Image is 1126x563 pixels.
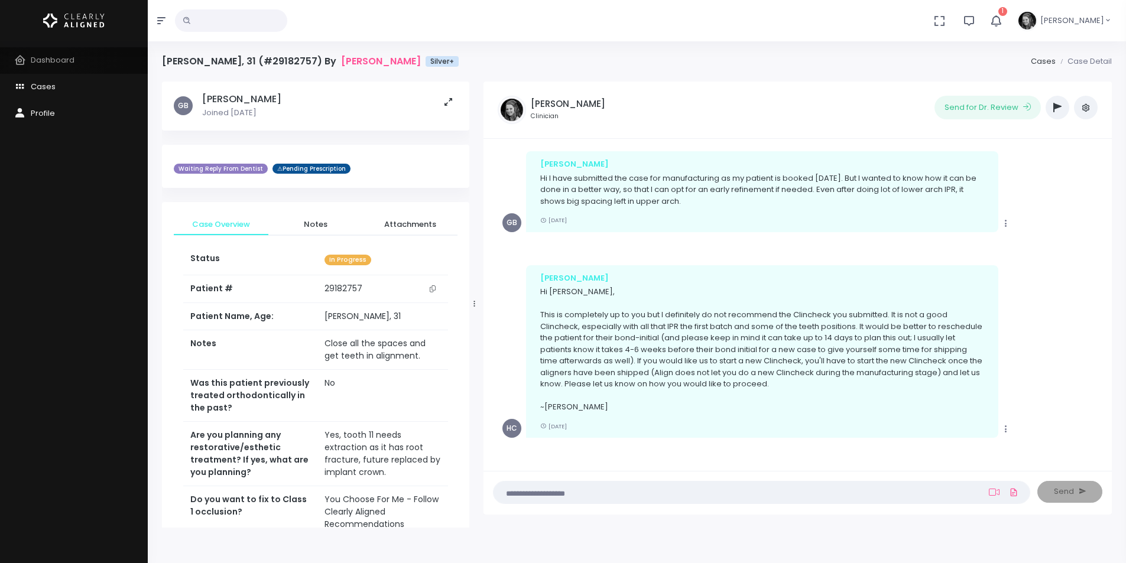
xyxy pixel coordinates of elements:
[1007,481,1021,503] a: Add Files
[1031,56,1056,67] a: Cases
[183,486,317,538] th: Do you want to fix to Class 1 occlusion?
[31,54,74,66] span: Dashboard
[272,164,351,174] span: ⚠Pending Prescription
[1040,15,1104,27] span: [PERSON_NAME]
[1017,10,1038,31] img: Header Avatar
[202,107,281,119] p: Joined [DATE]
[183,275,317,303] th: Patient #
[31,108,55,119] span: Profile
[317,486,447,538] td: You Choose For Me - Follow Clearly Aligned Recommendations
[183,303,317,330] th: Patient Name, Age:
[426,56,459,67] span: Silver+
[502,419,521,438] span: HC
[341,56,421,67] a: [PERSON_NAME]
[31,81,56,92] span: Cases
[998,7,1007,16] span: 1
[202,93,281,105] h5: [PERSON_NAME]
[531,112,605,121] small: Clinician
[325,255,371,266] span: In Progress
[540,286,984,413] p: Hi [PERSON_NAME], This is completely up to you but I definitely do not recommend the Clincheck yo...
[162,56,459,67] h4: [PERSON_NAME], 31 (#29182757) By
[531,99,605,109] h5: [PERSON_NAME]
[183,219,259,230] span: Case Overview
[183,422,317,486] th: Are you planning any restorative/esthetic treatment? If yes, what are you planning?
[317,422,447,486] td: Yes, tooth 11 needs extraction as it has root fracture, future replaced by implant crown.
[540,173,984,207] p: Hi I have submitted the case for manufacturing as my patient is booked [DATE]. But I wanted to kn...
[540,216,567,224] small: [DATE]
[174,164,268,174] span: Waiting Reply From Dentist
[162,82,469,528] div: scrollable content
[540,158,984,170] div: [PERSON_NAME]
[183,370,317,422] th: Was this patient previously treated orthodontically in the past?
[540,272,984,284] div: [PERSON_NAME]
[174,96,193,115] span: GB
[183,245,317,275] th: Status
[540,422,567,430] small: [DATE]
[934,96,1041,119] button: Send for Dr. Review
[987,487,1002,497] a: Add Loom Video
[317,303,447,330] td: [PERSON_NAME], 31
[372,219,448,230] span: Attachments
[317,370,447,422] td: No
[502,213,521,232] span: GB
[1056,56,1112,67] li: Case Detail
[317,330,447,370] td: Close all the spaces and get teeth in alignment.
[278,219,353,230] span: Notes
[183,330,317,370] th: Notes
[43,8,105,33] img: Logo Horizontal
[317,275,447,302] td: 29182757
